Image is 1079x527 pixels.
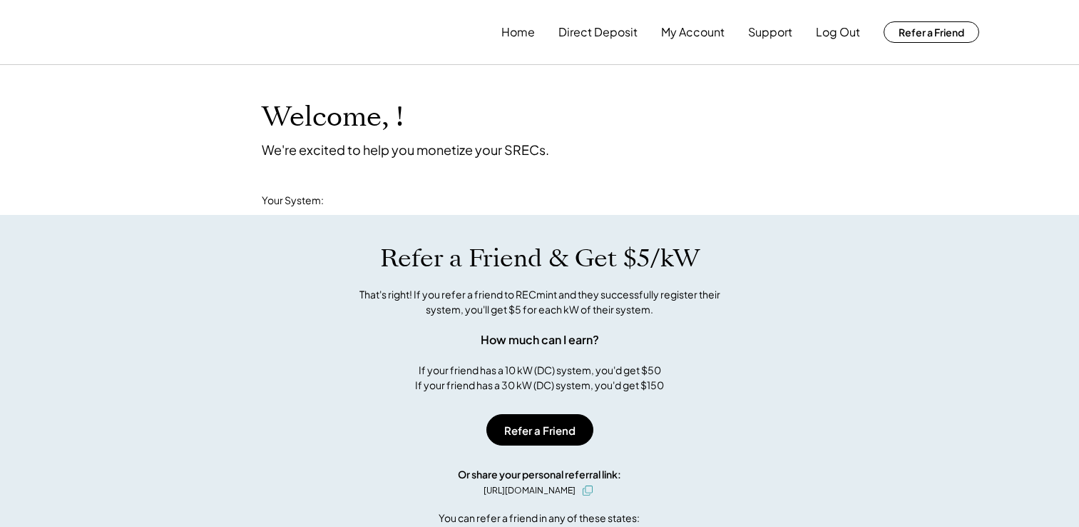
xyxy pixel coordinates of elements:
button: Support [748,18,792,46]
button: Log Out [816,18,860,46]
div: Or share your personal referral link: [458,467,621,482]
div: [URL][DOMAIN_NAME] [484,484,576,497]
h1: Refer a Friend & Get $5/kW [380,244,700,273]
button: My Account [661,18,725,46]
div: Your System: [262,194,324,208]
button: Direct Deposit [558,18,638,46]
button: Refer a Friend [884,21,979,43]
div: If your friend has a 10 kW (DC) system, you'd get $50 If your friend has a 30 kW (DC) system, you... [415,363,664,393]
button: Refer a Friend [486,414,593,446]
button: Home [501,18,535,46]
button: click to copy [579,482,596,499]
div: How much can I earn? [481,331,599,348]
img: yH5BAEAAAAALAAAAAABAAEAAAIBRAA7 [101,24,219,41]
h1: Welcome, ! [262,101,440,134]
div: We're excited to help you monetize your SRECs. [262,141,549,158]
div: That's right! If you refer a friend to RECmint and they successfully register their system, you'l... [344,287,736,317]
